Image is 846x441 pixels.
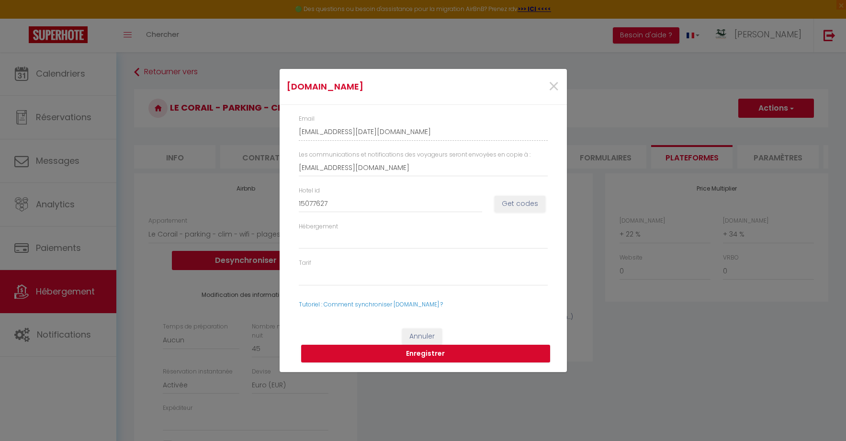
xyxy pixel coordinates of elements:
span: × [548,72,560,101]
a: Tutoriel : Comment synchroniser [DOMAIN_NAME] ? [299,300,443,308]
label: Email [299,114,315,124]
button: Annuler [402,328,442,345]
label: Les communications et notifications des voyageurs seront envoyées en copie à : [299,150,530,159]
label: Tarif [299,259,311,268]
button: Get codes [495,196,545,212]
label: Hotel id [299,186,320,195]
h4: [DOMAIN_NAME] [287,80,464,93]
button: Close [548,77,560,97]
label: Hébergement [299,222,338,231]
button: Enregistrer [301,345,550,363]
